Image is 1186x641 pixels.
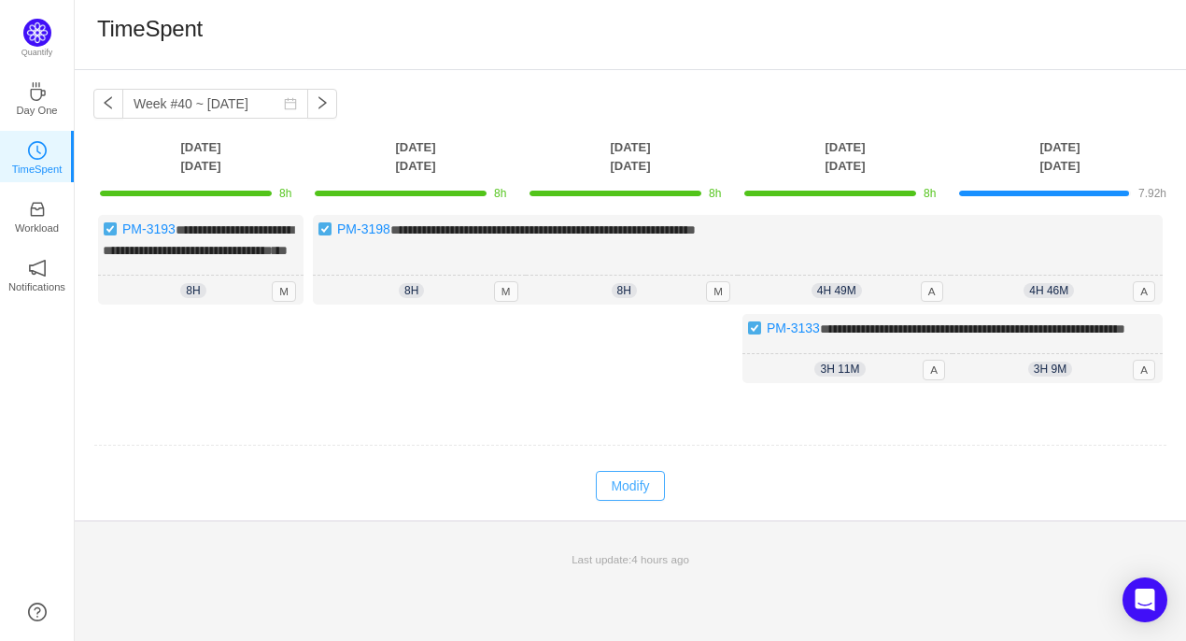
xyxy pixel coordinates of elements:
span: M [706,281,730,302]
a: icon: question-circle [28,603,47,621]
a: icon: coffeeDay One [28,88,47,107]
th: [DATE] [DATE] [93,137,308,176]
button: Modify [596,471,664,501]
th: [DATE] [DATE] [308,137,523,176]
img: 10738 [103,221,118,236]
a: icon: notificationNotifications [28,264,47,283]
span: 8h [709,187,721,200]
p: TimeSpent [12,161,63,178]
p: Notifications [8,278,65,295]
span: 8h [924,187,936,200]
p: Day One [16,102,57,119]
th: [DATE] [DATE] [738,137,953,176]
span: A [921,281,943,302]
img: 10738 [318,221,332,236]
span: M [494,281,518,302]
span: 4h 46m [1024,283,1074,298]
div: Open Intercom Messenger [1122,577,1167,622]
a: PM-3193 [122,221,176,236]
p: Workload [15,220,59,236]
i: icon: calendar [284,97,297,110]
span: 8h [279,187,291,200]
span: A [923,360,945,380]
img: 10738 [747,320,762,335]
i: icon: inbox [28,200,47,219]
span: A [1133,281,1155,302]
span: 4h 49m [812,283,862,298]
a: PM-3198 [337,221,390,236]
span: 8h [399,283,424,298]
span: M [272,281,296,302]
h1: TimeSpent [97,15,203,43]
a: PM-3133 [767,320,820,335]
p: Quantify [21,47,53,60]
i: icon: notification [28,259,47,278]
span: 8h [612,283,637,298]
i: icon: clock-circle [28,141,47,160]
a: icon: inboxWorkload [28,206,47,224]
img: Quantify [23,19,51,47]
span: 7.92h [1138,187,1166,200]
a: icon: clock-circleTimeSpent [28,147,47,165]
button: icon: left [93,89,123,119]
input: Select a week [122,89,308,119]
span: 3h 11m [814,362,865,377]
span: 4 hours ago [631,553,689,565]
span: A [1133,360,1155,380]
button: icon: right [307,89,337,119]
th: [DATE] [DATE] [523,137,738,176]
span: 8h [180,283,205,298]
span: Last update: [572,553,689,565]
i: icon: coffee [28,82,47,101]
span: 8h [494,187,506,200]
span: 3h 9m [1028,362,1072,377]
th: [DATE] [DATE] [953,137,1167,176]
